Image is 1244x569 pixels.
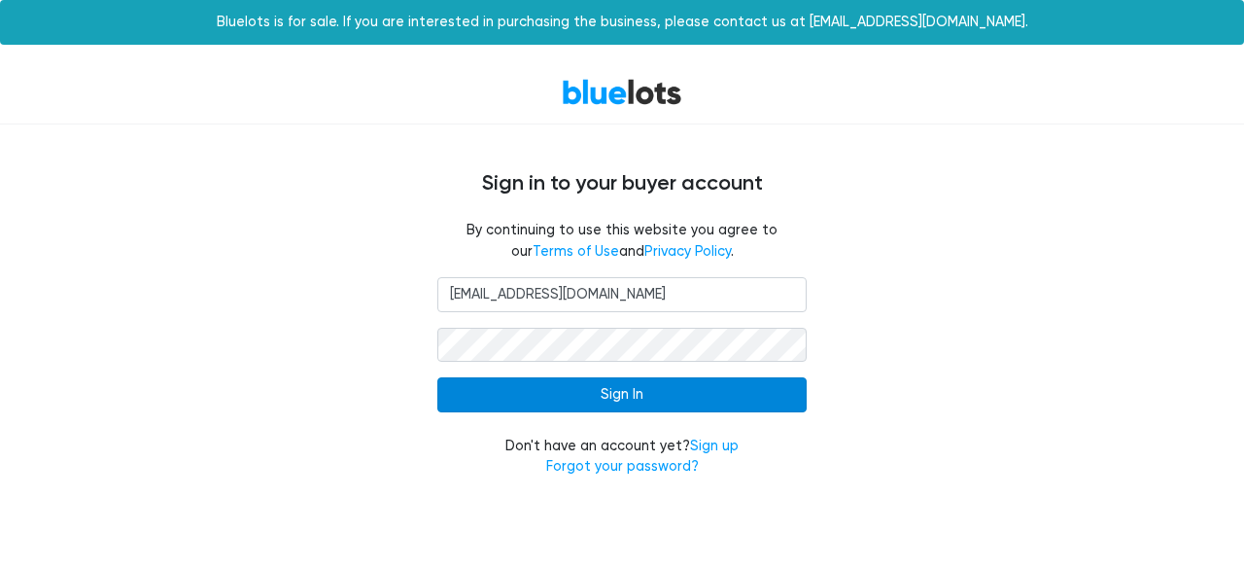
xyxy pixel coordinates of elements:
[644,243,731,260] a: Privacy Policy
[562,78,682,106] a: BlueLots
[437,220,807,262] fieldset: By continuing to use this website you agree to our and .
[437,377,807,412] input: Sign In
[39,171,1205,196] h4: Sign in to your buyer account
[437,277,807,312] input: Email
[690,438,739,454] a: Sign up
[546,458,699,475] a: Forgot your password?
[437,436,807,478] div: Don't have an account yet?
[533,243,619,260] a: Terms of Use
